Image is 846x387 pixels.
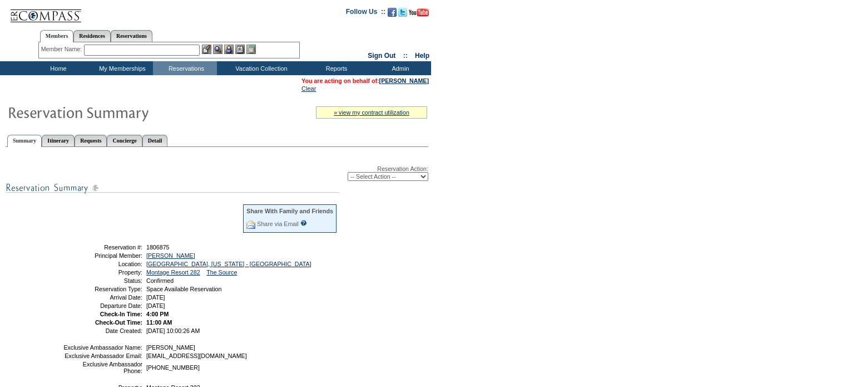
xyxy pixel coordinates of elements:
strong: Check-In Time: [100,311,142,317]
span: 4:00 PM [146,311,169,317]
a: Itinerary [42,135,75,146]
a: [GEOGRAPHIC_DATA], [US_STATE] - [GEOGRAPHIC_DATA] [146,261,311,267]
span: You are acting on behalf of: [301,77,429,84]
td: Follow Us :: [346,7,385,20]
td: Vacation Collection [217,61,303,75]
span: Confirmed [146,277,174,284]
td: Departure Date: [63,302,142,309]
img: Follow us on Twitter [398,8,407,17]
a: Summary [7,135,42,147]
a: Sign Out [368,52,395,60]
a: Residences [73,30,111,42]
div: Reservation Action: [6,165,428,181]
td: Reports [303,61,367,75]
a: » view my contract utilization [334,109,409,116]
td: Arrival Date: [63,294,142,301]
input: What is this? [300,220,307,226]
span: 1806875 [146,244,170,251]
td: My Memberships [89,61,153,75]
td: Reservation Type: [63,286,142,292]
span: :: [403,52,408,60]
td: Home [25,61,89,75]
td: Exclusive Ambassador Phone: [63,361,142,374]
a: Follow us on Twitter [398,11,407,18]
img: Reservaton Summary [7,101,230,123]
td: Date Created: [63,327,142,334]
td: Principal Member: [63,252,142,259]
td: Location: [63,261,142,267]
td: Exclusive Ambassador Email: [63,352,142,359]
img: b_calculator.gif [246,45,256,54]
img: Reservations [235,45,245,54]
a: Share via Email [257,221,299,227]
img: Subscribe to our YouTube Channel [409,8,429,17]
a: Help [415,52,429,60]
td: Status: [63,277,142,284]
span: [PHONE_NUMBER] [146,364,200,371]
a: Subscribe to our YouTube Channel [409,11,429,18]
td: Exclusive Ambassador Name: [63,344,142,351]
div: Share With Family and Friends [246,208,333,214]
td: Reservations [153,61,217,75]
a: Members [40,30,74,42]
span: [PERSON_NAME] [146,344,195,351]
span: Space Available Reservation [146,286,221,292]
img: Become our fan on Facebook [388,8,397,17]
a: Montage Resort 282 [146,269,200,276]
strong: Check-Out Time: [95,319,142,326]
a: Concierge [107,135,142,146]
img: View [213,45,222,54]
span: [DATE] [146,294,165,301]
span: [DATE] [146,302,165,309]
a: Become our fan on Facebook [388,11,397,18]
a: Reservations [111,30,152,42]
div: Member Name: [41,45,84,54]
a: Detail [142,135,168,146]
a: Requests [75,135,107,146]
span: 11:00 AM [146,319,172,326]
img: Impersonate [224,45,234,54]
a: The Source [206,269,237,276]
a: [PERSON_NAME] [379,77,429,84]
img: subTtlResSummary.gif [6,181,339,195]
span: [DATE] 10:00:26 AM [146,327,200,334]
td: Reservation #: [63,244,142,251]
a: Clear [301,85,316,92]
img: b_edit.gif [202,45,211,54]
span: [EMAIL_ADDRESS][DOMAIN_NAME] [146,352,247,359]
td: Property: [63,269,142,276]
td: Admin [367,61,431,75]
a: [PERSON_NAME] [146,252,195,259]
